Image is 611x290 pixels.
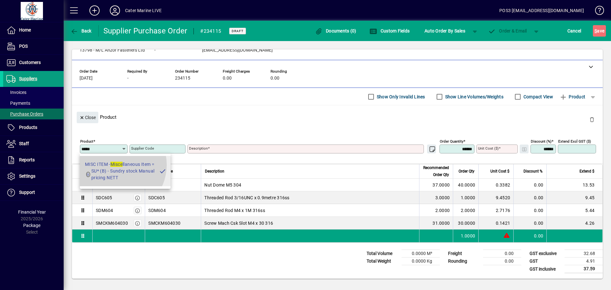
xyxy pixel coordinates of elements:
span: Cancel [567,26,581,36]
mat-label: Unit Cost ($) [478,146,499,151]
span: Recommended Order Qty [423,164,449,178]
td: GST inclusive [526,265,565,273]
span: Draft [232,29,243,33]
td: 0.3382 [478,179,513,191]
td: SMCKM604030 [145,217,201,230]
button: Save [593,25,606,37]
td: 0.00 [513,179,546,191]
span: Reports [19,157,35,162]
td: 4.91 [565,258,603,265]
td: 13.53 [546,179,602,191]
span: - [154,48,156,53]
span: Item [96,168,104,175]
span: ave [594,26,604,36]
span: [EMAIL_ADDRESS][DOMAIN_NAME] [202,48,273,53]
a: Purchase Orders [3,109,64,119]
div: NTDM405 [96,182,116,188]
button: Add [84,5,105,16]
app-page-header-button: Delete [584,117,600,122]
td: 0.00 [483,250,521,258]
span: Home [19,27,31,32]
div: SDC605 [96,195,112,201]
td: NTDM405 [145,179,201,191]
mat-label: Product [80,139,93,144]
span: Suppliers [19,76,37,81]
a: POS [3,39,64,54]
mat-label: Order Quantity [440,139,463,144]
td: 30.0000 [453,217,478,230]
span: Supplier Code [149,168,173,175]
span: Purchase Orders [6,111,43,117]
label: Show Line Volumes/Weights [444,94,503,100]
div: Cater Marine LIVE [125,5,162,16]
mat-label: Extend excl GST ($) [558,139,591,144]
span: Unit Cost $ [490,168,509,175]
td: GST [526,258,565,265]
span: 234115 [175,76,190,81]
span: 0.00 [270,76,279,81]
td: Total Weight [363,258,402,265]
td: 3.0000 [419,191,453,204]
span: Order Qty [459,168,474,175]
button: Profile [105,5,125,16]
td: Rounding [445,258,483,265]
button: Auto Order By Sales [421,25,468,37]
mat-label: Description [189,146,208,151]
div: SMCKM604030 [96,220,128,226]
a: Knowledge Base [590,1,603,22]
td: Freight [445,250,483,258]
span: Products [19,125,37,130]
td: 5.44 [546,204,602,217]
button: Back [69,25,93,37]
span: Screw Mach Csk Slot M4 x 30 316 [204,220,273,226]
div: Supplier Purchase Order [103,26,187,36]
td: 0.00 [513,230,546,242]
span: S [594,28,597,33]
span: Close [79,112,96,123]
button: Delete [584,112,600,127]
app-page-header-button: Close [75,114,100,120]
span: Auto Order By Sales [425,26,465,36]
span: Threaded Rod 3/16UNC x 0.9metre 316ss [204,195,289,201]
a: Reports [3,152,64,168]
td: 31.0000 [419,217,453,230]
a: Invoices [3,87,64,98]
a: Staff [3,136,64,152]
span: Discount % [523,168,543,175]
span: Package [23,223,40,228]
span: [DATE] [80,76,93,81]
span: - [127,76,129,81]
span: Settings [19,173,35,179]
button: Documents (0) [313,25,358,37]
span: Support [19,190,35,195]
span: Threaded Rod M4 x 1M 316ss [204,207,265,214]
a: Customers [3,55,64,71]
td: 37.59 [565,265,603,273]
td: 32.68 [565,250,603,258]
td: 0.0000 M³ [402,250,440,258]
td: SDM604 [145,204,201,217]
td: 1.0000 [453,230,478,242]
span: Description [205,168,224,175]
a: Home [3,22,64,38]
td: 0.1421 [478,217,513,230]
td: SDC605 [145,191,201,204]
mat-label: Discount (%) [531,139,551,144]
span: Extend $ [579,168,594,175]
td: 2.0000 [453,204,478,217]
td: 4.26 [546,217,602,230]
app-page-header-button: Back [64,25,99,37]
a: Settings [3,168,64,184]
span: 13798 - M/L Anzor Fasteners Ltd [80,48,145,53]
td: 0.00 [513,217,546,230]
td: 40.0000 [453,179,478,191]
td: GST exclusive [526,250,565,258]
span: Customers [19,60,41,65]
label: Show Only Invalid Lines [376,94,425,100]
span: Payments [6,101,30,106]
div: SDM604 [96,207,113,214]
button: Close [77,112,98,123]
td: 0.00 [483,258,521,265]
button: Custom Fields [368,25,411,37]
td: 37.0000 [419,179,453,191]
